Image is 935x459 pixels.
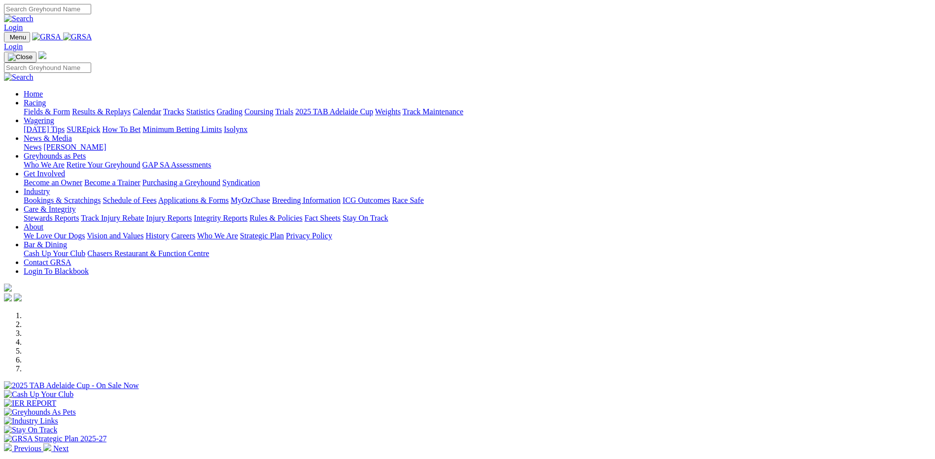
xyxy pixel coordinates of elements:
[4,426,57,434] img: Stay On Track
[24,196,101,204] a: Bookings & Scratchings
[8,53,33,61] img: Close
[87,231,143,240] a: Vision and Values
[24,240,67,249] a: Bar & Dining
[24,169,65,178] a: Get Involved
[4,444,43,453] a: Previous
[24,134,72,142] a: News & Media
[4,14,34,23] img: Search
[24,249,85,258] a: Cash Up Your Club
[286,231,332,240] a: Privacy Policy
[67,125,100,133] a: SUREpick
[63,33,92,41] img: GRSA
[43,444,69,453] a: Next
[146,214,192,222] a: Injury Reports
[72,107,131,116] a: Results & Replays
[163,107,184,116] a: Tracks
[24,231,85,240] a: We Love Our Dogs
[4,52,36,63] button: Toggle navigation
[222,178,260,187] a: Syndication
[142,178,220,187] a: Purchasing a Greyhound
[4,42,23,51] a: Login
[240,231,284,240] a: Strategic Plan
[4,434,106,443] img: GRSA Strategic Plan 2025-27
[24,178,931,187] div: Get Involved
[4,408,76,417] img: Greyhounds As Pets
[375,107,401,116] a: Weights
[4,294,12,301] img: facebook.svg
[171,231,195,240] a: Careers
[24,143,931,152] div: News & Media
[4,23,23,32] a: Login
[24,178,82,187] a: Become an Owner
[343,196,390,204] a: ICG Outcomes
[24,107,70,116] a: Fields & Form
[103,196,156,204] a: Schedule of Fees
[103,125,141,133] a: How To Bet
[4,381,139,390] img: 2025 TAB Adelaide Cup - On Sale Now
[67,161,140,169] a: Retire Your Greyhound
[24,267,89,275] a: Login To Blackbook
[24,249,931,258] div: Bar & Dining
[4,4,91,14] input: Search
[305,214,341,222] a: Fact Sheets
[392,196,423,204] a: Race Safe
[403,107,463,116] a: Track Maintenance
[24,214,79,222] a: Stewards Reports
[24,231,931,240] div: About
[24,143,41,151] a: News
[24,90,43,98] a: Home
[84,178,140,187] a: Become a Trainer
[4,32,30,42] button: Toggle navigation
[24,214,931,223] div: Care & Integrity
[24,196,931,205] div: Industry
[4,284,12,292] img: logo-grsa-white.png
[24,125,65,133] a: [DATE] Tips
[224,125,247,133] a: Isolynx
[4,443,12,451] img: chevron-left-pager-white.svg
[343,214,388,222] a: Stay On Track
[24,152,86,160] a: Greyhounds as Pets
[24,161,931,169] div: Greyhounds as Pets
[87,249,209,258] a: Chasers Restaurant & Function Centre
[24,258,71,266] a: Contact GRSA
[81,214,144,222] a: Track Injury Rebate
[194,214,247,222] a: Integrity Reports
[24,187,50,196] a: Industry
[10,33,26,41] span: Menu
[14,294,22,301] img: twitter.svg
[249,214,303,222] a: Rules & Policies
[272,196,341,204] a: Breeding Information
[4,63,91,73] input: Search
[197,231,238,240] a: Who We Are
[231,196,270,204] a: MyOzChase
[142,125,222,133] a: Minimum Betting Limits
[142,161,211,169] a: GAP SA Assessments
[14,444,41,453] span: Previous
[295,107,373,116] a: 2025 TAB Adelaide Cup
[158,196,229,204] a: Applications & Forms
[4,399,56,408] img: IER REPORT
[186,107,215,116] a: Statistics
[275,107,293,116] a: Trials
[145,231,169,240] a: History
[43,443,51,451] img: chevron-right-pager-white.svg
[4,390,73,399] img: Cash Up Your Club
[24,205,76,213] a: Care & Integrity
[24,223,43,231] a: About
[53,444,69,453] span: Next
[38,51,46,59] img: logo-grsa-white.png
[217,107,242,116] a: Grading
[244,107,274,116] a: Coursing
[24,125,931,134] div: Wagering
[24,107,931,116] div: Racing
[24,98,46,107] a: Racing
[24,116,54,125] a: Wagering
[4,73,34,82] img: Search
[32,33,61,41] img: GRSA
[133,107,161,116] a: Calendar
[24,161,65,169] a: Who We Are
[4,417,58,426] img: Industry Links
[43,143,106,151] a: [PERSON_NAME]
